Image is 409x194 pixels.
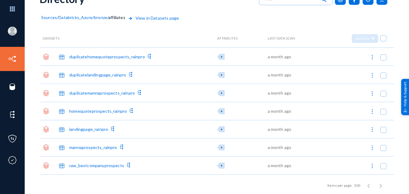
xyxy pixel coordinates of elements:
img: databricks.png [43,90,49,96]
img: databricks.png [43,108,49,115]
div: a month ago [268,53,292,60]
span: + [220,109,223,113]
img: icon-more.svg [369,54,375,60]
img: help_support.svg [403,108,407,112]
span: + [220,127,223,131]
button: Previous page [363,179,375,192]
div: Items per page: [327,183,352,188]
div: a month ago [268,126,292,132]
img: databricks.png [43,162,49,169]
div: mannaprospects_rainpro [69,144,117,150]
div: duplicatelandingpage_rainpro [69,72,126,78]
div: a month ago [268,108,292,114]
div: a month ago [268,72,292,78]
span: + [220,55,223,59]
span: View in Datasets page [127,15,179,29]
span: Attributes [217,36,238,40]
img: icon-more.svg [369,72,375,78]
img: databricks.png [43,53,49,60]
img: icon-more.svg [369,90,375,96]
img: icon-more.svg [369,127,375,133]
span: Databricks_Azure [58,15,92,20]
img: blank-profile-picture.png [8,27,17,36]
img: icon-more.svg [369,108,375,115]
span: + [220,73,223,77]
div: a month ago [268,162,292,169]
div: landingpage_rainpro [69,126,108,132]
span: Sources [41,15,57,20]
img: icon-sources.svg [8,82,17,91]
div: homequoteprospects_rainpro [69,108,127,114]
div: a month ago [268,90,292,96]
img: icon-inventory.svg [8,54,17,63]
img: icon-compliance.svg [8,156,17,165]
span: Datasets [43,36,59,40]
span: / [107,15,108,20]
img: databricks.png [43,72,49,78]
button: Next page [375,179,387,192]
img: app launcher [3,2,21,15]
div: Help & Support [401,79,409,115]
img: databricks.png [43,144,49,151]
span: affiliates [108,15,125,20]
span: / [92,15,94,20]
span: bronze [94,15,107,20]
div: raw_bestcompanyprospects [69,162,124,169]
div: 500 [354,183,360,188]
div: duplicatemannaprospects_rainpro [69,90,135,96]
span: + [220,91,223,95]
span: + [220,163,223,167]
img: databricks.png [43,126,49,133]
span: Last Data Scan [268,36,295,40]
img: icon-more.svg [369,145,375,151]
div: a month ago [268,144,292,150]
img: icon-elements.svg [8,110,17,119]
span: + [220,145,223,149]
img: icon-more.svg [369,163,375,169]
span: / [57,15,58,20]
div: duplicatehomequoteprospects_rainpro [69,53,145,60]
img: icon-policies.svg [8,134,17,143]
